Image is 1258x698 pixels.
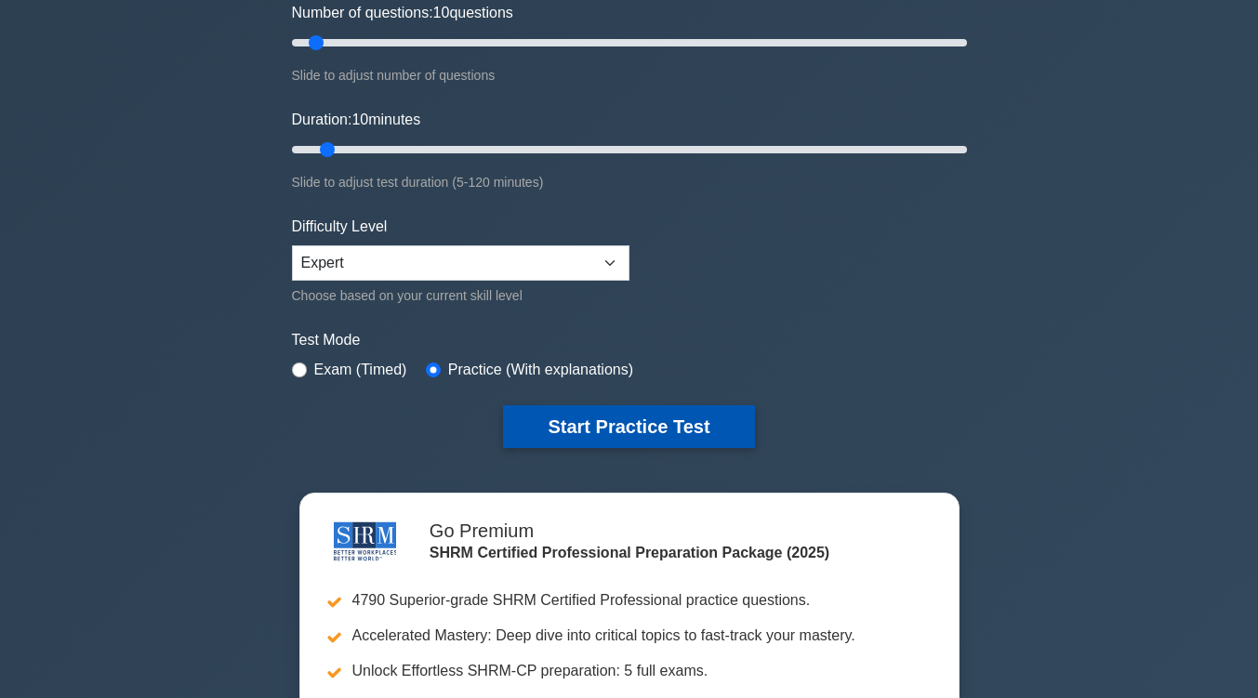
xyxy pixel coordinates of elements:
[448,359,633,381] label: Practice (With explanations)
[292,109,421,131] label: Duration: minutes
[292,216,388,238] label: Difficulty Level
[292,171,967,193] div: Slide to adjust test duration (5-120 minutes)
[503,405,754,448] button: Start Practice Test
[314,359,407,381] label: Exam (Timed)
[292,2,513,24] label: Number of questions: questions
[292,64,967,86] div: Slide to adjust number of questions
[351,112,368,127] span: 10
[292,329,967,351] label: Test Mode
[292,284,629,307] div: Choose based on your current skill level
[433,5,450,20] span: 10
